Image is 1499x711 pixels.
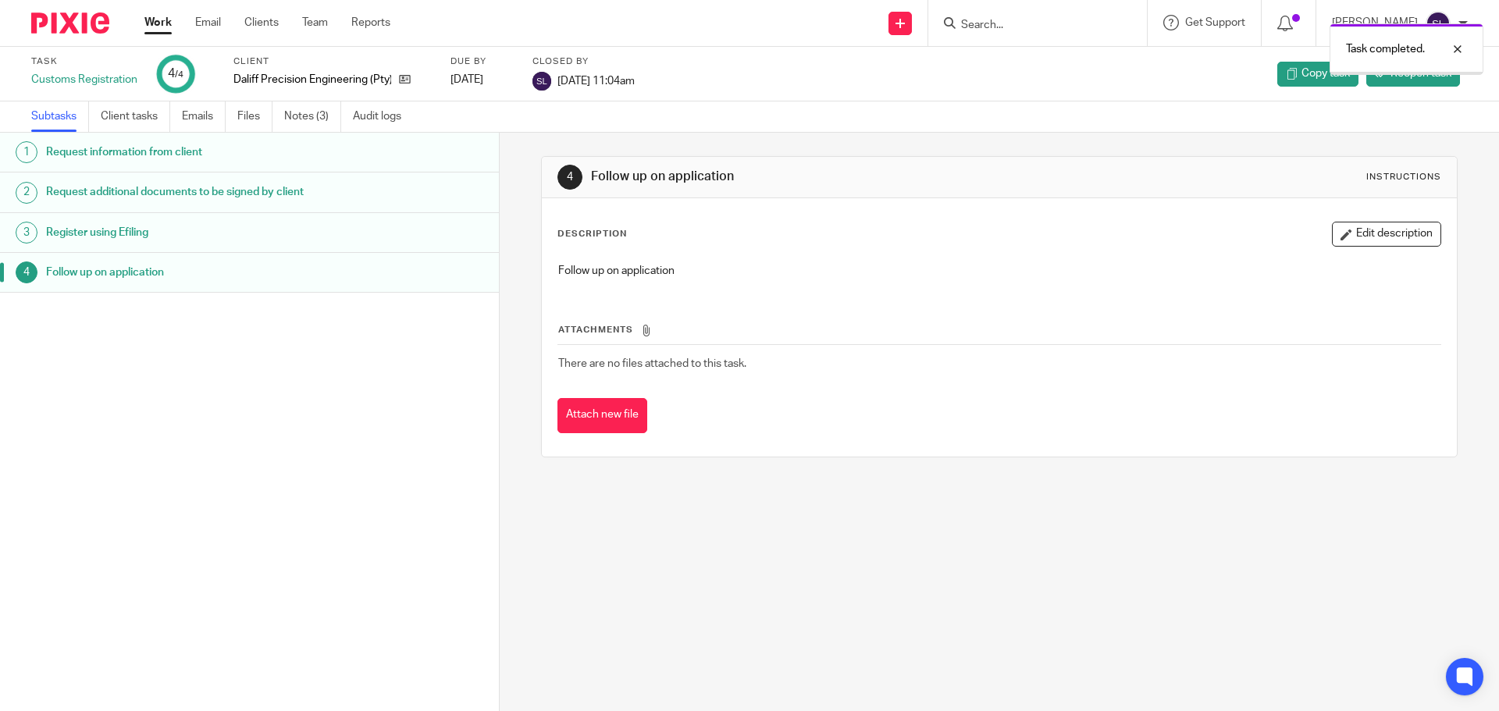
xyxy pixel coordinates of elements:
h1: Follow up on application [591,169,1033,185]
p: Daliff Precision Engineering (Pty) Ltd [233,72,391,87]
img: Pixie [31,12,109,34]
a: Email [195,15,221,30]
a: Subtasks [31,101,89,132]
div: 1 [16,141,37,163]
a: Clients [244,15,279,30]
img: svg%3E [532,72,551,91]
label: Due by [450,55,513,68]
label: Closed by [532,55,635,68]
span: There are no files attached to this task. [558,358,746,369]
div: Customs Registration [31,72,137,87]
a: Client tasks [101,101,170,132]
span: Attachments [558,325,633,334]
img: svg%3E [1426,11,1451,36]
label: Task [31,55,137,68]
h1: Register using Efiling [46,221,338,244]
label: Client [233,55,431,68]
p: Follow up on application [558,263,1440,279]
div: 4 [168,65,183,83]
a: Team [302,15,328,30]
p: Description [557,228,627,240]
h1: Request additional documents to be signed by client [46,180,338,204]
a: Audit logs [353,101,413,132]
a: Notes (3) [284,101,341,132]
div: 3 [16,222,37,244]
div: 2 [16,182,37,204]
a: Files [237,101,272,132]
small: /4 [175,70,183,79]
button: Edit description [1332,222,1441,247]
div: 4 [557,165,582,190]
p: Task completed. [1346,41,1425,57]
button: Attach new file [557,398,647,433]
div: [DATE] [450,72,513,87]
a: Work [144,15,172,30]
h1: Follow up on application [46,261,338,284]
h1: Request information from client [46,140,338,164]
a: Emails [182,101,226,132]
span: [DATE] 11:04am [557,75,635,86]
div: 4 [16,261,37,283]
div: Instructions [1366,171,1441,183]
a: Reports [351,15,390,30]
